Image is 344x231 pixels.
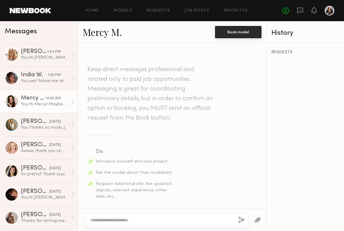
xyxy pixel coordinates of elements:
[96,147,173,156] div: Do
[47,49,61,55] div: 1:04 PM
[49,119,61,125] div: [DATE]
[96,160,169,163] span: Introduce yourself and your project.
[21,165,49,171] div: [PERSON_NAME]
[21,125,68,130] div: You: Thanks so much, [PERSON_NAME]! That was fun and easy! Hope to book with you again soon! [GEO...
[21,212,49,218] div: [PERSON_NAME]
[49,166,61,171] div: [DATE]
[21,119,49,125] div: [PERSON_NAME]
[21,72,48,78] div: India W.
[215,29,261,34] a: Book model
[224,9,248,13] a: Favorites
[21,171,68,177] div: So pretty!! Thank you! 😊
[49,212,61,218] div: [DATE]
[87,65,215,123] header: Keep direct messages professional and related only to paid job opportunities. Messaging is great ...
[215,26,261,38] button: Book model
[21,148,68,154] div: Awww, thank you so much! Really appreciate it! Hope all is well!
[271,50,339,54] div: REQUESTS
[49,142,61,148] div: [DATE]
[21,49,47,55] div: [PERSON_NAME]
[185,9,210,13] a: Job Posts
[21,142,49,148] div: [PERSON_NAME]
[114,9,132,13] a: Models
[86,9,99,13] a: Home
[5,28,37,35] span: Messages
[147,9,170,13] a: Requests
[21,195,68,200] div: You: Hi [PERSON_NAME]! I'm [PERSON_NAME], I'm casting for a video shoot for a brand that makes gl...
[271,30,339,37] div: History
[21,218,68,224] div: Thanks for letting me know! Hope to work with you guys soon :)
[45,96,61,101] div: 12:05 AM
[21,189,49,195] div: [PERSON_NAME]
[96,182,172,199] span: Request additional info, like updated digitals, relevant experience, other skills, etc.
[21,55,68,61] div: You: Hi [PERSON_NAME]! The link is here please see the folders that are titled Edits!
[96,171,173,175] span: Ask the model about their availability.
[21,101,68,107] div: You: Hi Mercy! Maybe you remember me from a Party Beer shoot a couple of years ago?! Hope you are...
[21,95,45,101] div: Mercy M.
[21,78,68,84] div: You: yes! follow me at @[DOMAIN_NAME]
[83,25,122,38] a: Mercy M.
[49,189,61,195] div: [DATE]
[48,72,61,78] div: 1:03 PM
